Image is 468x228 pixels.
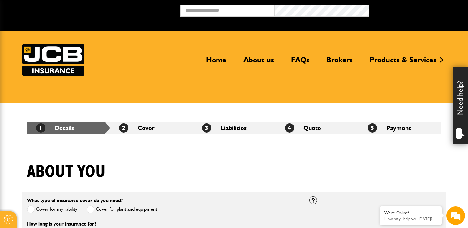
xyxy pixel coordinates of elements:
[27,122,110,134] li: Details
[119,123,128,133] span: 2
[368,123,377,133] span: 5
[110,122,193,134] li: Cover
[384,210,437,216] div: We're Online!
[193,122,276,134] li: Liabilities
[87,205,157,213] label: Cover for plant and equipment
[286,55,314,70] a: FAQs
[27,205,77,213] label: Cover for my liability
[27,222,96,226] label: How long is your insurance for?
[22,44,84,76] a: JCB Insurance Services
[22,44,84,76] img: JCB Insurance Services logo
[36,123,45,133] span: 1
[239,55,279,70] a: About us
[359,122,441,134] li: Payment
[285,123,294,133] span: 4
[453,67,468,144] div: Need help?
[27,198,123,203] label: What type of insurance cover do you need?
[201,55,231,70] a: Home
[27,162,105,182] h1: About you
[365,55,441,70] a: Products & Services
[276,122,359,134] li: Quote
[369,5,463,14] button: Broker Login
[202,123,211,133] span: 3
[384,217,437,221] p: How may I help you today?
[322,55,357,70] a: Brokers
